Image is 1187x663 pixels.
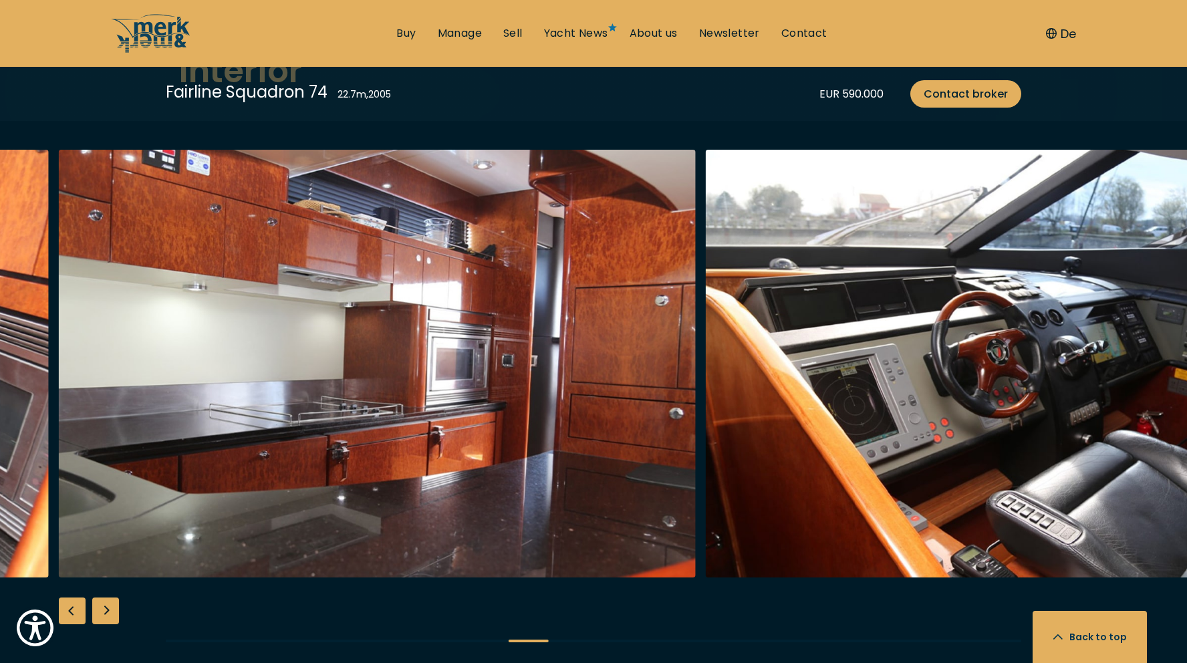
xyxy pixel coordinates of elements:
[59,150,696,577] img: Merk&Merk
[438,26,482,41] a: Manage
[396,26,416,41] a: Buy
[699,26,760,41] a: Newsletter
[338,88,391,102] div: 22.7 m , 2005
[819,86,884,102] div: EUR 590.000
[781,26,827,41] a: Contact
[544,26,608,41] a: Yacht News
[59,598,86,624] div: Previous slide
[630,26,678,41] a: About us
[13,606,57,650] button: Show Accessibility Preferences
[503,26,523,41] a: Sell
[1033,611,1147,663] button: Back to top
[1046,25,1076,43] button: De
[910,80,1021,108] a: Contact broker
[111,42,191,57] a: /
[166,80,327,104] div: Fairline Squadron 74
[92,598,119,624] div: Next slide
[924,86,1008,102] span: Contact broker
